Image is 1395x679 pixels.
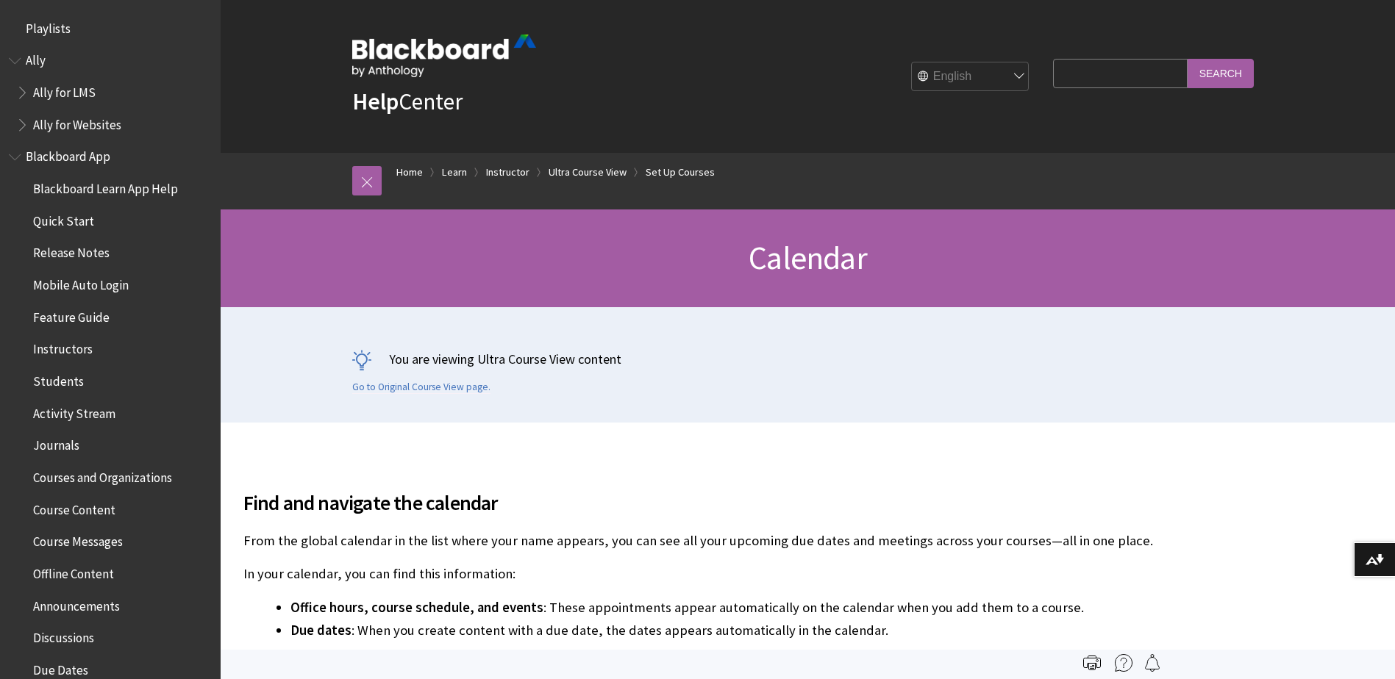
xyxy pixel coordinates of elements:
[1083,654,1101,672] img: Print
[33,305,110,325] span: Feature Guide
[290,599,543,616] span: Office hours, course schedule, and events
[33,625,94,645] span: Discussions
[33,241,110,261] span: Release Notes
[33,401,115,421] span: Activity Stream
[352,35,536,77] img: Blackboard by Anthology
[1115,654,1132,672] img: More help
[33,530,123,550] span: Course Messages
[33,337,93,357] span: Instructors
[33,369,84,389] span: Students
[33,561,114,581] span: Offline Content
[33,112,121,132] span: Ally for Websites
[33,465,172,485] span: Courses and Organizations
[646,163,715,182] a: Set Up Courses
[33,273,129,292] span: Mobile Auto Login
[352,87,399,116] strong: Help
[290,622,352,639] span: Due dates
[33,594,120,614] span: Announcements
[1188,59,1254,87] input: Search
[290,597,1155,618] li: : These appointments appear automatically on the calendar when you add them to a course.
[33,209,94,229] span: Quick Start
[33,497,115,517] span: Course Content
[26,16,71,36] span: Playlists
[352,350,1264,368] p: You are viewing Ultra Course View content
[243,564,1155,583] p: In your calendar, you can find this information:
[749,237,867,278] span: Calendar
[243,487,1155,518] span: Find and navigate the calendar
[549,163,627,182] a: Ultra Course View
[442,163,467,182] a: Learn
[243,531,1155,550] p: From the global calendar in the list where your name appears, you can see all your upcoming due d...
[33,176,178,196] span: Blackboard Learn App Help
[9,16,212,41] nav: Book outline for Playlists
[1144,654,1161,672] img: Follow this page
[396,163,423,182] a: Home
[290,620,1155,641] li: : When you create content with a due date, the dates appears automatically in the calendar.
[33,434,79,453] span: Journals
[912,62,1030,92] select: Site Language Selector
[352,87,463,116] a: HelpCenter
[26,145,110,165] span: Blackboard App
[486,163,529,182] a: Instructor
[33,658,88,678] span: Due Dates
[33,80,96,100] span: Ally for LMS
[26,48,46,68] span: Ally
[352,381,490,394] a: Go to Original Course View page.
[9,48,212,137] nav: Book outline for Anthology Ally Help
